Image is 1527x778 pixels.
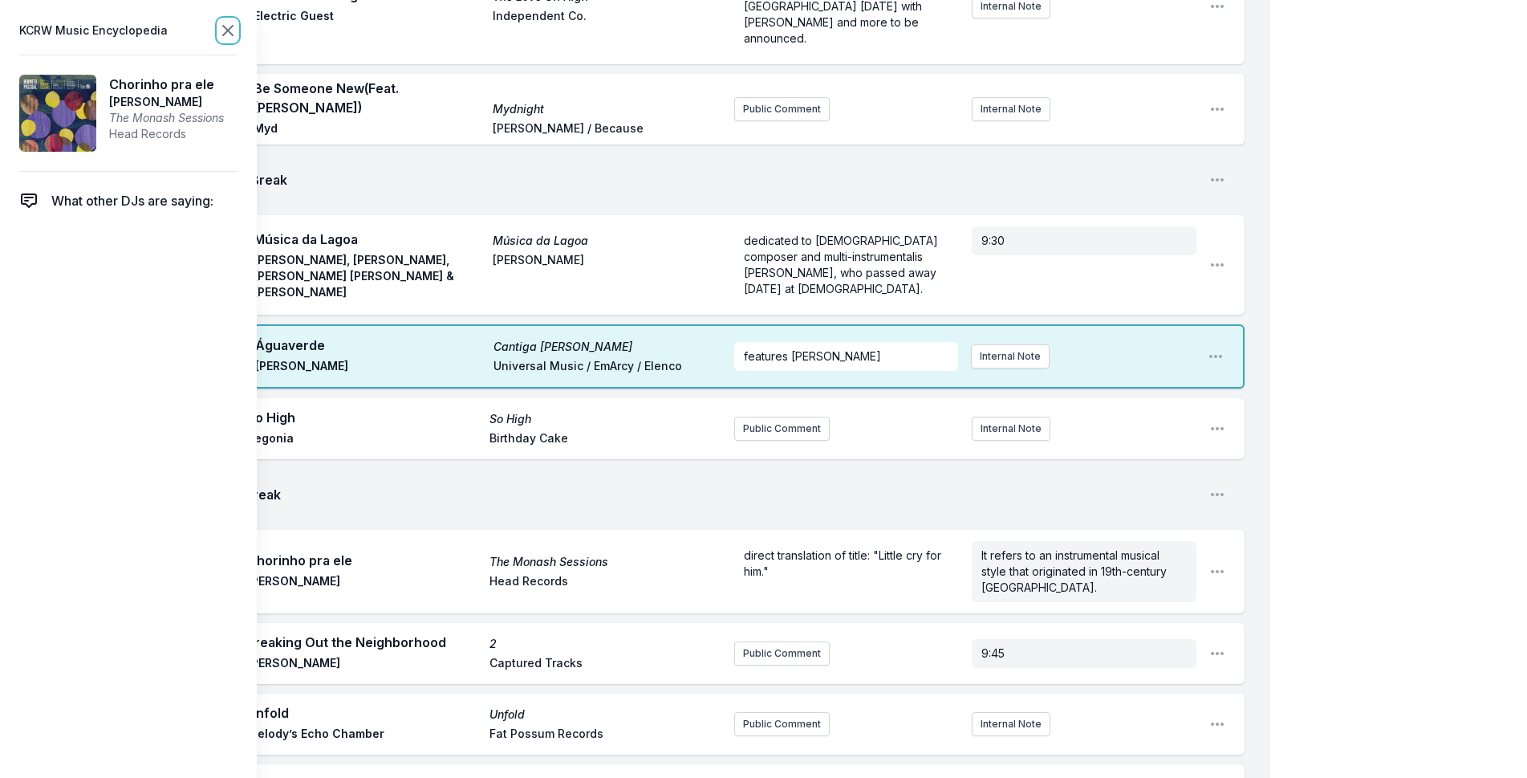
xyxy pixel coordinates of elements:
span: Melody’s Echo Chamber [247,726,480,745]
span: Captured Tracks [489,655,722,674]
span: 9:45 [981,646,1005,660]
span: Break [244,485,1196,504]
span: 2 [489,636,722,652]
span: Unfold [247,703,480,723]
span: direct translation of title: "Little cry for him." [744,548,944,578]
span: Música da Lagoa [254,230,483,249]
span: Begonia [247,430,480,450]
span: [PERSON_NAME], [PERSON_NAME], [PERSON_NAME] [PERSON_NAME] & [PERSON_NAME] [254,252,483,300]
span: Freaking Out the Neighborhood [247,633,480,652]
span: Música da Lagoa [493,233,722,249]
button: Open playlist item options [1209,564,1225,580]
button: Open playlist item options [1209,172,1225,188]
span: Chorinho pra ele [109,75,224,94]
button: Internal Note [972,97,1050,121]
span: Independent Co. [493,8,722,27]
span: The Monash Sessions [489,554,722,570]
button: Internal Note [972,417,1050,441]
button: Open playlist item options [1209,487,1225,503]
span: What other DJs are saying: [51,191,213,210]
span: Mydnight [493,101,722,117]
span: Universal Music / EmArcy / Elenco [493,358,722,377]
span: It refers to an instrumental musical style that originated in 19th-century [GEOGRAPHIC_DATA]. [981,548,1170,594]
span: [PERSON_NAME] [493,252,722,300]
span: So High [247,408,480,427]
button: Public Comment [734,642,830,666]
button: Open playlist item options [1209,101,1225,117]
button: Open playlist item options [1209,257,1225,273]
button: Public Comment [734,97,830,121]
button: Open playlist item options [1209,646,1225,662]
span: Águaverde [255,336,484,355]
span: The Monash Sessions [109,110,224,126]
span: Unfold [489,707,722,723]
span: [PERSON_NAME] [255,358,484,377]
span: Head Records [489,573,722,593]
span: Break [250,170,1196,189]
button: Open playlist item options [1209,421,1225,437]
span: [PERSON_NAME] [247,573,480,593]
button: Public Comment [734,417,830,441]
span: Cantiga [PERSON_NAME] [493,339,722,355]
span: Myd [254,120,483,140]
span: Head Records [109,126,224,142]
span: KCRW Music Encyclopedia [19,19,168,42]
span: features [PERSON_NAME] [744,349,881,363]
span: [PERSON_NAME] / Because [493,120,722,140]
button: Public Comment [734,712,830,736]
button: Open playlist item options [1208,348,1224,365]
span: [PERSON_NAME] [109,94,224,110]
button: Open playlist item options [1209,716,1225,732]
span: Chorinho pra ele [247,551,480,570]
span: 9:30 [981,234,1005,247]
span: dedicated to [DEMOGRAPHIC_DATA] composer and multi-instrumentalis [PERSON_NAME], who passed away ... [744,234,941,295]
button: Internal Note [971,344,1050,369]
span: Fat Possum Records [489,726,722,745]
span: [PERSON_NAME] [247,655,480,674]
span: Electric Guest [254,8,483,27]
button: Internal Note [972,712,1050,736]
span: Birthday Cake [489,430,722,450]
img: The Monash Sessions [19,75,96,152]
span: So High [489,411,722,427]
span: Be Someone New (Feat. [PERSON_NAME]) [254,79,483,117]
